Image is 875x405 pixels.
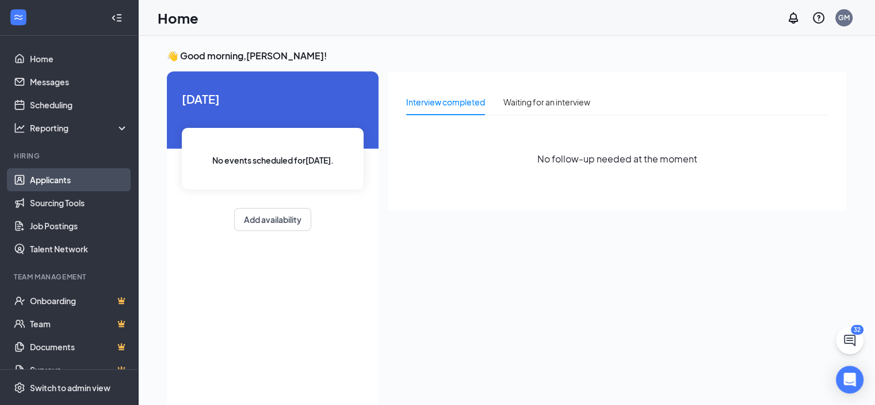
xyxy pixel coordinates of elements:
a: Home [30,47,128,70]
div: GM [838,13,850,22]
svg: WorkstreamLogo [13,12,24,23]
button: Add availability [234,208,311,231]
div: Interview completed [406,96,485,108]
div: Open Intercom Messenger [836,366,863,393]
svg: Settings [14,382,25,393]
h1: Home [158,8,198,28]
a: SurveysCrown [30,358,128,381]
svg: Notifications [786,11,800,25]
a: OnboardingCrown [30,289,128,312]
div: Waiting for an interview [503,96,590,108]
h3: 👋 Good morning, [PERSON_NAME] ! [167,50,846,62]
div: Switch to admin view [30,382,110,393]
span: No events scheduled for [DATE] . [212,154,334,166]
div: Hiring [14,151,126,161]
div: 32 [851,325,863,335]
a: TeamCrown [30,312,128,335]
span: No follow-up needed at the moment [537,152,697,166]
svg: ChatActive [843,334,857,347]
a: DocumentsCrown [30,335,128,358]
svg: Collapse [111,12,123,24]
a: Job Postings [30,214,128,237]
a: Scheduling [30,93,128,116]
a: Sourcing Tools [30,191,128,214]
a: Messages [30,70,128,93]
div: Reporting [30,122,129,134]
svg: Analysis [14,122,25,134]
button: ChatActive [836,327,863,354]
svg: QuestionInfo [812,11,826,25]
a: Applicants [30,168,128,191]
div: Team Management [14,272,126,282]
a: Talent Network [30,237,128,260]
span: [DATE] [182,90,364,108]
